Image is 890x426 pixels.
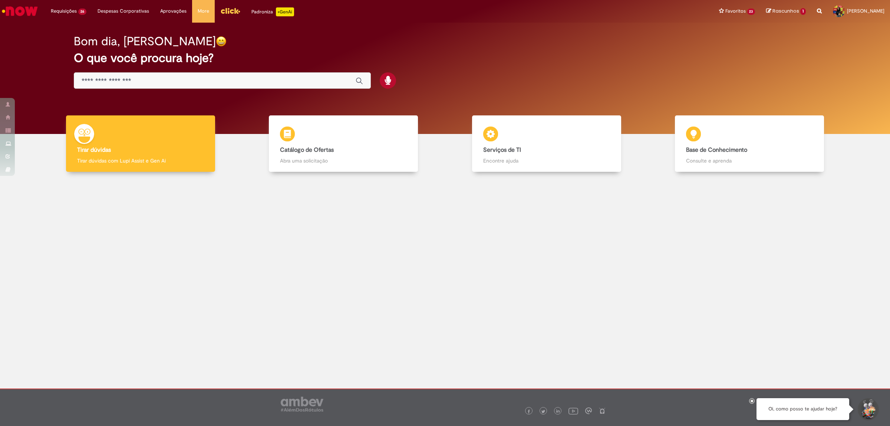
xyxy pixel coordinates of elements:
p: +GenAi [276,7,294,16]
span: Rascunhos [772,7,799,14]
div: Oi, como posso te ajudar hoje? [756,398,849,420]
span: [PERSON_NAME] [847,8,884,14]
img: logo_footer_ambev_rotulo_gray.png [281,397,323,412]
a: Serviços de TI Encontre ajuda [445,115,648,172]
a: Tirar dúvidas Tirar dúvidas com Lupi Assist e Gen Ai [39,115,242,172]
span: Aprovações [160,7,187,15]
b: Base de Conhecimento [686,146,747,154]
img: logo_footer_workplace.png [585,407,592,414]
a: Base de Conhecimento Consulte e aprenda [648,115,851,172]
span: Requisições [51,7,77,15]
img: logo_footer_youtube.png [568,406,578,416]
span: Favoritos [725,7,746,15]
img: logo_footer_facebook.png [527,410,531,413]
img: ServiceNow [1,4,39,19]
a: Rascunhos [766,8,806,15]
p: Consulte e aprenda [686,157,813,164]
p: Encontre ajuda [483,157,610,164]
b: Serviços de TI [483,146,521,154]
b: Catálogo de Ofertas [280,146,334,154]
button: Iniciar Conversa de Suporte [857,398,879,420]
a: Catálogo de Ofertas Abra uma solicitação [242,115,445,172]
span: 1 [800,8,806,15]
h2: Bom dia, [PERSON_NAME] [74,35,216,48]
h2: O que você procura hoje? [74,52,816,65]
img: logo_footer_twitter.png [541,410,545,413]
img: logo_footer_linkedin.png [556,409,560,414]
p: Tirar dúvidas com Lupi Assist e Gen Ai [77,157,204,164]
p: Abra uma solicitação [280,157,407,164]
img: logo_footer_naosei.png [599,407,606,414]
img: happy-face.png [216,36,227,47]
span: 26 [78,9,86,15]
span: Despesas Corporativas [98,7,149,15]
img: click_logo_yellow_360x200.png [220,5,240,16]
span: 23 [747,9,755,15]
b: Tirar dúvidas [77,146,111,154]
div: Padroniza [251,7,294,16]
span: More [198,7,209,15]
